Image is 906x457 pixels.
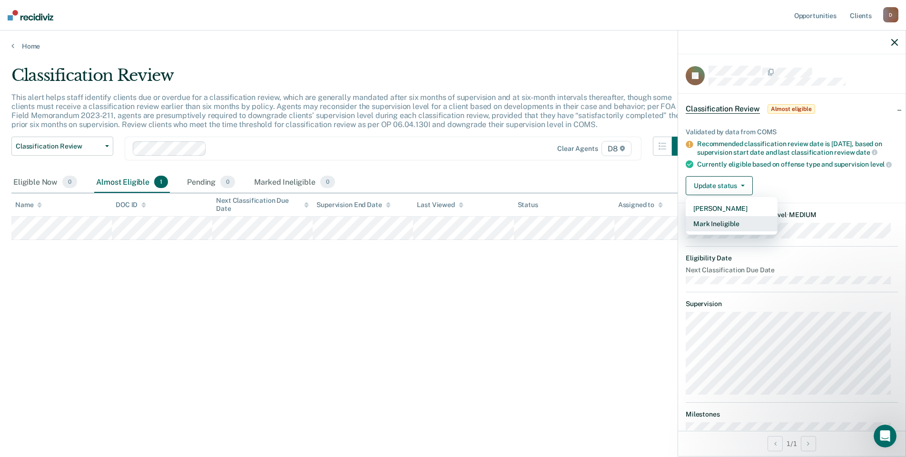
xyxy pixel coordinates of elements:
span: Almost eligible [768,104,815,114]
button: Mark Ineligible [686,216,778,231]
div: Classification ReviewAlmost eligible [678,94,906,124]
img: Recidiviz [8,10,53,20]
button: Next Opportunity [801,436,816,451]
div: Pending [185,172,237,193]
div: Supervision End Date [316,201,390,209]
a: Home [11,42,895,50]
div: 1 / 1 [678,431,906,456]
button: Previous Opportunity [768,436,783,451]
div: DOC ID [116,201,146,209]
div: Marked Ineligible [252,172,337,193]
span: • [787,211,789,219]
dt: Next Classification Due Date [686,266,898,274]
div: Recommended classification review date is [DATE], based on supervision start date and last classi... [697,140,898,156]
div: Validated by data from COMS [686,128,898,136]
div: Next Classification Due Date [216,197,309,213]
span: 0 [320,176,335,188]
div: Eligible Now [11,172,79,193]
span: 1 [154,176,168,188]
dt: Eligibility Date [686,254,898,262]
div: Clear agents [557,145,598,153]
button: [PERSON_NAME] [686,201,778,216]
dt: Recommended Supervision Level MEDIUM [686,211,898,219]
div: Classification Review [11,66,691,93]
span: Classification Review [16,142,101,150]
div: Assigned to [618,201,663,209]
span: D8 [601,141,631,156]
div: D [883,7,898,22]
p: This alert helps staff identify clients due or overdue for a classification review, which are gen... [11,93,680,129]
dt: Milestones [686,410,898,418]
button: Update status [686,176,753,195]
span: level [870,160,892,168]
span: Classification Review [686,104,760,114]
span: 0 [220,176,235,188]
div: Almost Eligible [94,172,170,193]
dt: Supervision [686,300,898,308]
div: Currently eligible based on offense type and supervision [697,160,898,169]
div: Status [518,201,538,209]
div: Last Viewed [417,201,463,209]
div: Name [15,201,42,209]
iframe: Intercom live chat [874,425,896,447]
span: 0 [62,176,77,188]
